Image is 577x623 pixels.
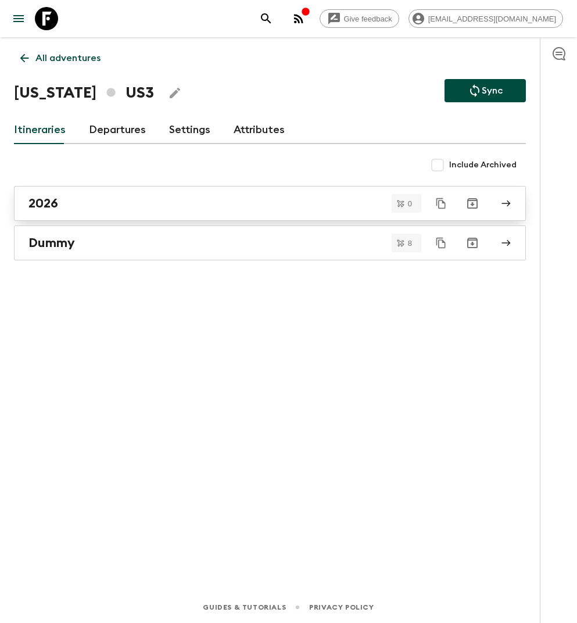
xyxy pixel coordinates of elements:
button: Archive [461,192,484,215]
h2: Dummy [28,235,75,250]
a: Departures [89,116,146,144]
button: Sync adventure departures to the booking engine [445,79,526,102]
p: All adventures [35,51,101,65]
a: Attributes [234,116,285,144]
a: All adventures [14,46,107,70]
a: Dummy [14,225,526,260]
span: 0 [401,200,419,207]
button: Archive [461,231,484,255]
h2: 2026 [28,196,58,211]
div: [EMAIL_ADDRESS][DOMAIN_NAME] [408,9,563,28]
button: Duplicate [431,232,451,253]
span: Give feedback [338,15,399,23]
a: Settings [169,116,210,144]
a: Privacy Policy [309,601,374,614]
button: Duplicate [431,193,451,214]
button: menu [7,7,30,30]
span: Include Archived [449,159,517,171]
a: 2026 [14,186,526,221]
button: Edit Adventure Title [163,81,187,105]
a: Itineraries [14,116,66,144]
a: Give feedback [320,9,399,28]
p: Sync [482,84,503,98]
button: search adventures [255,7,278,30]
h1: [US_STATE] US3 [14,81,154,105]
a: Guides & Tutorials [203,601,286,614]
span: 8 [401,239,419,247]
span: [EMAIL_ADDRESS][DOMAIN_NAME] [422,15,562,23]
